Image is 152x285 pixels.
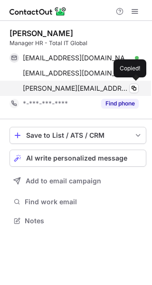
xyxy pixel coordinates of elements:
[25,198,142,206] span: Find work email
[9,172,146,190] button: Add to email campaign
[23,54,132,62] span: [EMAIL_ADDRESS][DOMAIN_NAME]
[26,177,101,185] span: Add to email campaign
[25,217,142,225] span: Notes
[9,214,146,228] button: Notes
[9,127,146,144] button: save-profile-one-click
[9,150,146,167] button: AI write personalized message
[9,39,146,47] div: Manager HR - Total IT Global
[101,99,139,108] button: Reveal Button
[23,84,128,93] span: [PERSON_NAME][EMAIL_ADDRESS][DOMAIN_NAME]
[23,69,132,77] span: [EMAIL_ADDRESS][DOMAIN_NAME]
[9,6,66,17] img: ContactOut v5.3.10
[26,154,127,162] span: AI write personalized message
[9,195,146,209] button: Find work email
[9,28,73,38] div: [PERSON_NAME]
[26,132,130,139] div: Save to List / ATS / CRM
